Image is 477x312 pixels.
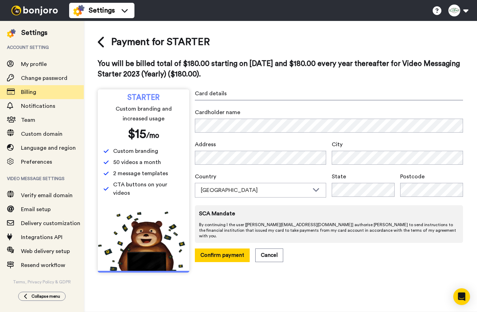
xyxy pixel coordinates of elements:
span: /mo [146,132,159,139]
button: Confirm payment [195,248,250,262]
span: $ 15 [128,128,146,140]
span: Web delivery setup [21,248,70,254]
span: Resend workflow [21,262,65,268]
span: CTA buttons on your videos [113,180,184,197]
span: Custom branding and increased usage [105,104,183,124]
span: By continuing I the user [ [PERSON_NAME][EMAIL_ADDRESS][DOMAIN_NAME] ] authorise [PERSON_NAME] to... [199,222,459,239]
span: Language and region [21,145,76,151]
span: Payment for STARTER [111,35,210,49]
span: You will be billed total of $180.00 starting on [DATE] and $180.00 every year thereafter for Vide... [98,60,460,78]
img: bj-logo-header-white.svg [8,6,61,15]
span: Country [195,172,326,181]
span: Team [21,117,35,123]
span: Change password [21,75,67,81]
span: Custom branding [113,147,158,155]
img: settings-colored.svg [7,29,16,38]
img: settings-colored.svg [73,5,85,16]
span: STARTER [127,95,160,101]
span: 2 message templates [113,169,168,178]
span: City [332,140,463,149]
span: Settings [89,6,115,15]
button: Cancel [255,248,283,262]
span: Integrations API [21,235,63,240]
span: Custom domain [21,131,63,137]
div: Open Intercom Messenger [453,288,470,305]
div: [GEOGRAPHIC_DATA] [201,186,309,194]
span: Postcode [400,172,463,181]
span: State [332,172,395,181]
span: Email setup [21,207,51,212]
div: Settings [21,28,47,38]
span: Verify email domain [21,193,73,198]
span: Preferences [21,159,52,165]
span: Cardholder name [195,108,463,117]
button: Collapse menu [18,292,66,301]
span: Card details [195,89,463,98]
img: 5112517b2a94bd7fef09f8ca13467cef.png [98,211,189,271]
span: My profile [21,61,47,67]
span: SCA Mandate [199,209,459,218]
span: Billing [21,89,36,95]
span: Delivery customization [21,221,80,226]
span: 50 videos a month [113,158,161,166]
span: Collapse menu [31,294,60,299]
span: Notifications [21,103,55,109]
span: Address [195,140,326,149]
